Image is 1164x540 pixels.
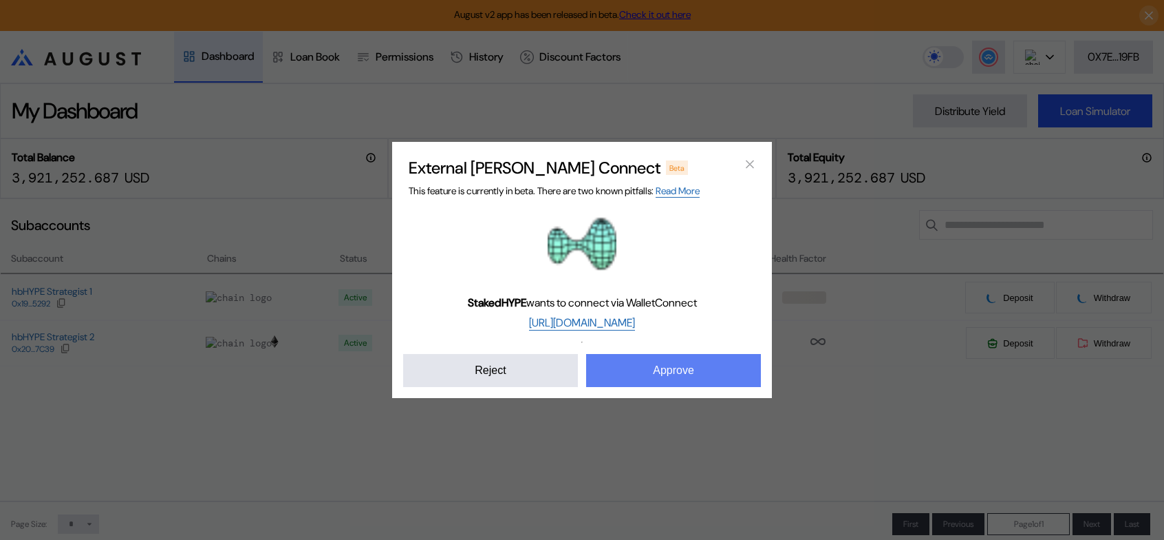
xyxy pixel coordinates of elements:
button: close modal [739,153,761,175]
span: wants to connect via WalletConnect [468,295,697,310]
img: StakedHYPE logo [548,209,616,278]
a: Read More [656,185,700,198]
div: Beta [666,160,688,174]
button: Approve [586,354,761,387]
span: This feature is currently in beta. There are two known pitfalls: [409,185,700,198]
h2: External [PERSON_NAME] Connect [409,157,660,178]
button: Reject [403,354,578,387]
a: [URL][DOMAIN_NAME] [529,315,635,331]
b: StakedHYPE [468,295,526,310]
